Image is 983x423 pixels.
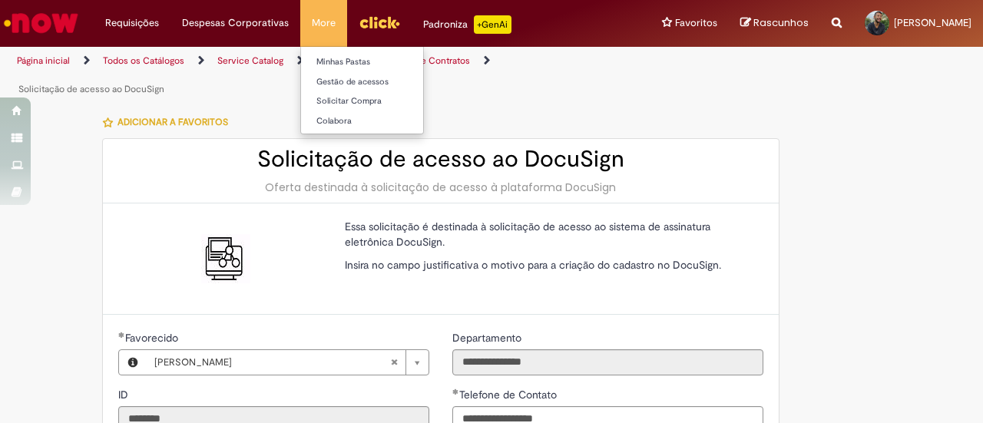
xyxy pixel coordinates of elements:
[301,74,470,91] a: Gestão de acessos
[2,8,81,38] img: ServiceNow
[423,15,511,34] div: Padroniza
[17,55,70,67] a: Página inicial
[300,46,424,134] ul: More
[894,16,971,29] span: [PERSON_NAME]
[147,350,429,375] a: [PERSON_NAME]Limpar campo Favorecido
[118,387,131,402] label: Somente leitura - ID
[675,15,717,31] span: Favoritos
[301,93,470,110] a: Solicitar Compra
[154,350,390,375] span: [PERSON_NAME]
[12,47,644,104] ul: Trilhas de página
[119,350,147,375] button: Favorecido, Visualizar este registro Gustavo Rodrigues Almeida
[452,349,763,375] input: Departamento
[125,331,181,345] span: Necessários - Favorecido
[118,180,763,195] div: Oferta destinada à solicitação de acesso à plataforma DocuSign
[383,55,470,67] a: Gestão de Contratos
[105,15,159,31] span: Requisições
[312,15,336,31] span: More
[345,257,752,273] p: Insira no campo justificativa o motivo para a criação do cadastro no DocuSign.
[474,15,511,34] p: +GenAi
[459,388,560,402] span: Telefone de Contato
[117,116,228,128] span: Adicionar a Favoritos
[382,350,405,375] abbr: Limpar campo Favorecido
[753,15,809,30] span: Rascunhos
[102,106,237,138] button: Adicionar a Favoritos
[217,55,283,67] a: Service Catalog
[201,234,250,283] img: Solicitação de acesso ao DocuSign
[452,388,459,395] span: Obrigatório Preenchido
[740,16,809,31] a: Rascunhos
[345,219,752,250] p: Essa solicitação é destinada à solicitação de acesso ao sistema de assinatura eletrônica DocuSign.
[118,332,125,338] span: Obrigatório Preenchido
[301,54,470,71] a: Minhas Pastas
[452,330,525,345] label: Somente leitura - Departamento
[118,147,763,172] h2: Solicitação de acesso ao DocuSign
[103,55,184,67] a: Todos os Catálogos
[452,331,525,345] span: Somente leitura - Departamento
[182,15,289,31] span: Despesas Corporativas
[301,113,470,130] a: Colabora
[359,11,400,34] img: click_logo_yellow_360x200.png
[18,83,164,95] a: Solicitação de acesso ao DocuSign
[118,388,131,402] span: Somente leitura - ID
